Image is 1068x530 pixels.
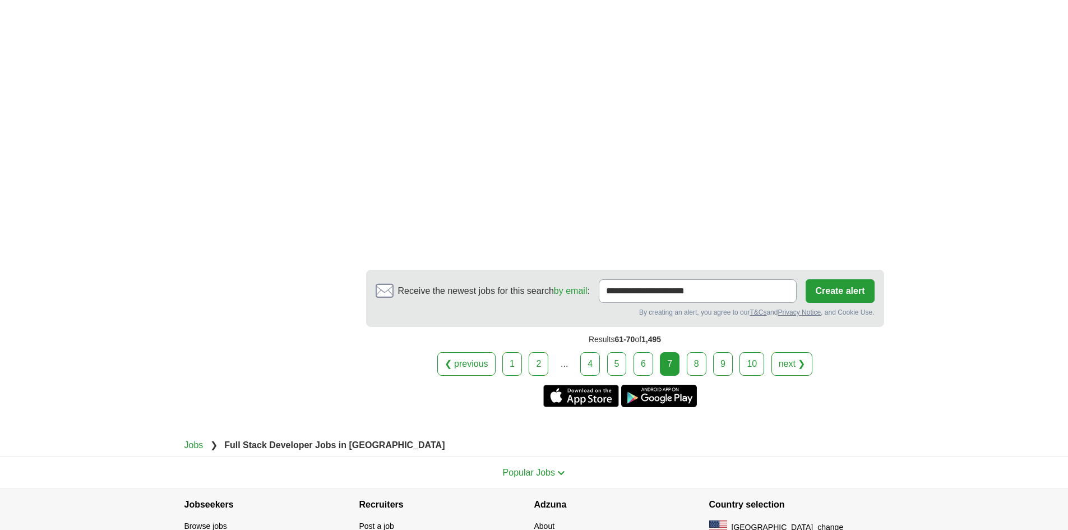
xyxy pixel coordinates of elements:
[580,352,600,376] a: 4
[376,307,875,317] div: By creating an alert, you agree to our and , and Cookie Use.
[398,284,590,298] span: Receive the newest jobs for this search :
[778,308,821,316] a: Privacy Notice
[771,352,813,376] a: next ❯
[557,471,565,476] img: toggle icon
[366,327,884,352] div: Results of
[713,352,733,376] a: 9
[660,352,679,376] div: 7
[607,352,627,376] a: 5
[437,352,496,376] a: ❮ previous
[543,385,619,407] a: Get the iPhone app
[615,335,635,344] span: 61-70
[739,352,764,376] a: 10
[224,440,445,450] strong: Full Stack Developer Jobs in [GEOGRAPHIC_DATA]
[529,352,548,376] a: 2
[634,352,653,376] a: 6
[503,468,555,477] span: Popular Jobs
[641,335,661,344] span: 1,495
[553,353,576,375] div: ...
[709,489,884,520] h4: Country selection
[806,279,874,303] button: Create alert
[502,352,522,376] a: 1
[750,308,766,316] a: T&Cs
[621,385,697,407] a: Get the Android app
[687,352,706,376] a: 8
[184,440,204,450] a: Jobs
[210,440,218,450] span: ❯
[554,286,588,296] a: by email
